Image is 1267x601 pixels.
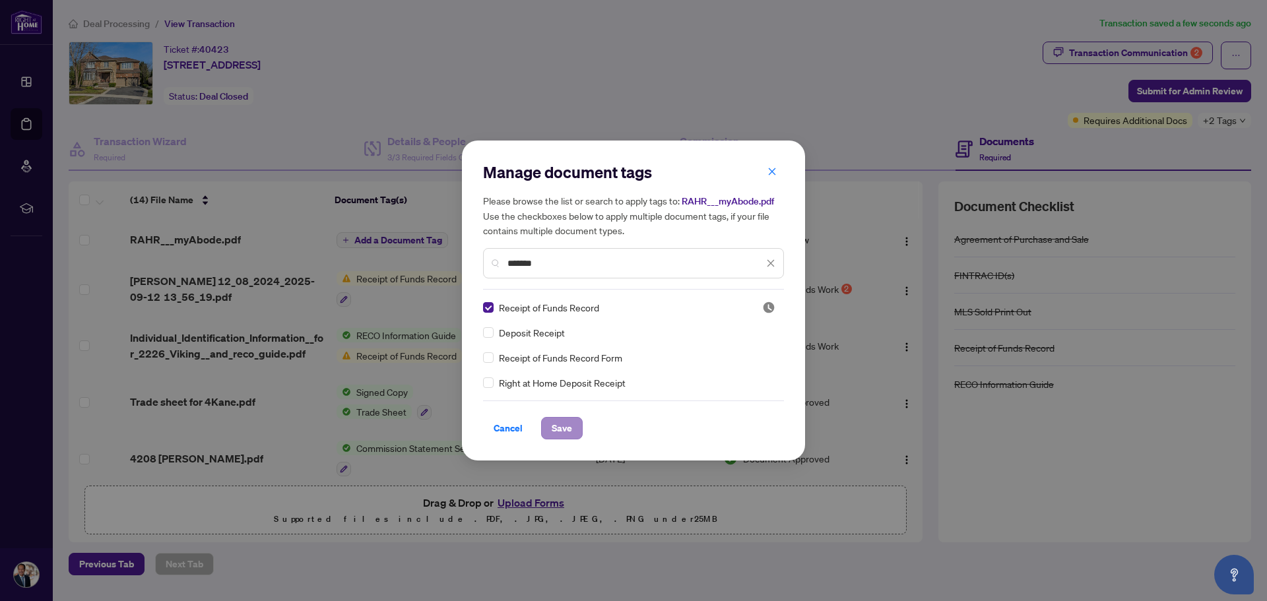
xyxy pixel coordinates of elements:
button: Cancel [483,417,533,439]
span: Deposit Receipt [499,325,565,340]
button: Save [541,417,583,439]
span: Save [552,418,572,439]
span: Receipt of Funds Record [499,300,599,315]
span: Receipt of Funds Record Form [499,350,622,365]
h5: Please browse the list or search to apply tags to: Use the checkboxes below to apply multiple doc... [483,193,784,237]
span: Cancel [494,418,523,439]
span: close [766,259,775,268]
span: Pending Review [762,301,775,314]
span: close [767,167,777,176]
button: Open asap [1214,555,1254,594]
img: status [762,301,775,314]
h2: Manage document tags [483,162,784,183]
span: Right at Home Deposit Receipt [499,375,626,390]
span: RAHR___myAbode.pdf [682,195,774,207]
